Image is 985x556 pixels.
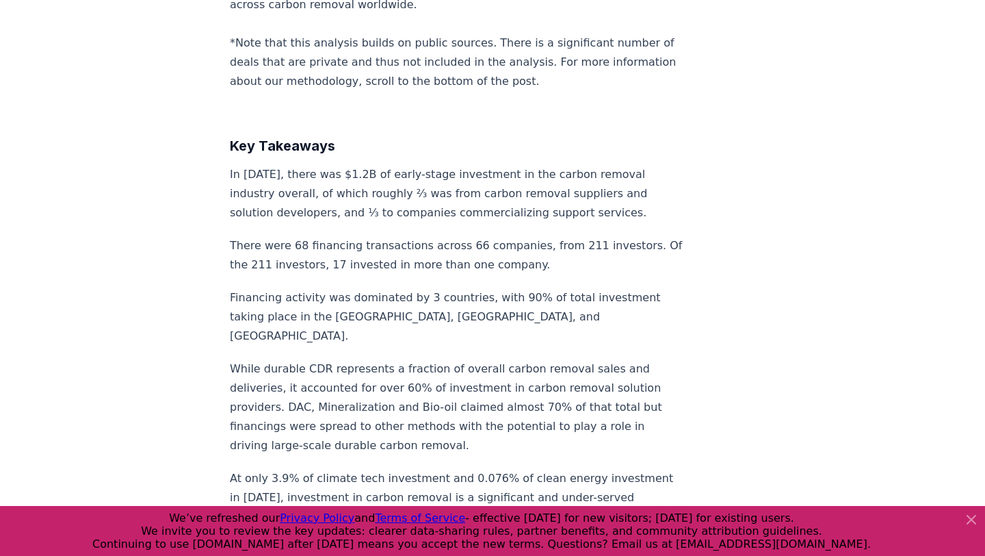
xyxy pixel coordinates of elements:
[230,469,683,546] p: At only 3.9% of climate tech investment and 0.076% of clean energy investment in [DATE], investme...
[230,165,683,223] p: In [DATE], there was $1.2B of early-stage investment in the carbon removal industry overall, of w...
[230,138,335,154] strong: Key Takeaways
[230,236,683,275] p: There were 68 financing transactions across 66 companies, from 211 investors. Of the 211 investor...
[230,359,683,455] p: While durable CDR represents a fraction of overall carbon removal sales and deliveries, it accoun...
[230,288,683,346] p: Financing activity was dominated by 3 countries, with 90% of total investment taking place in the...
